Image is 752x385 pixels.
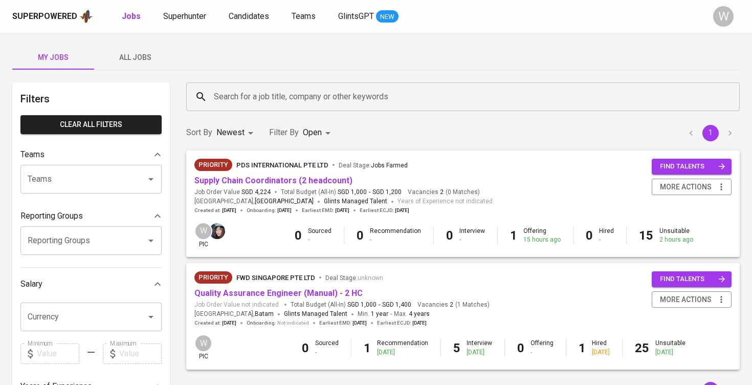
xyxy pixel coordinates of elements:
[247,207,292,214] span: Onboarding :
[635,341,649,355] b: 25
[409,310,430,317] span: 4 years
[295,228,302,243] b: 0
[20,278,42,290] p: Salary
[229,10,271,23] a: Candidates
[339,162,408,169] span: Deal Stage :
[459,236,485,244] div: -
[358,310,388,317] span: Min.
[702,125,719,141] button: page 1
[209,223,225,239] img: diazagista@glints.com
[338,10,399,23] a: GlintsGPT NEW
[364,341,371,355] b: 1
[467,348,492,357] div: [DATE]
[372,188,402,197] span: SGD 1,200
[194,176,352,185] a: Supply Chain Coordinators (2 headcount)
[390,309,392,319] span: -
[360,207,409,214] span: Earliest ECJD :
[530,348,554,357] div: -
[453,341,460,355] b: 5
[379,301,380,309] span: -
[681,125,740,141] nav: pagination navigation
[338,188,367,197] span: SGD 1,000
[448,301,453,309] span: 2
[308,227,331,244] div: Sourced
[12,9,93,24] a: Superpoweredapp logo
[308,236,331,244] div: -
[319,319,367,327] span: Earliest EMD :
[194,309,274,319] span: [GEOGRAPHIC_DATA] ,
[29,118,153,131] span: Clear All filters
[163,11,206,21] span: Superhunter
[20,206,162,226] div: Reporting Groups
[438,188,444,197] span: 2
[79,9,93,24] img: app logo
[325,274,383,282] span: Deal Stage :
[144,172,158,186] button: Open
[371,310,388,317] span: 1 year
[291,301,411,309] span: Total Budget (All-In)
[20,274,162,294] div: Salary
[713,6,734,27] div: W
[660,293,712,306] span: more actions
[377,348,428,357] div: [DATE]
[236,274,315,282] span: FWD Singapore Pte Ltd
[194,319,236,327] span: Created at :
[315,339,339,356] div: Sourced
[357,228,364,243] b: 0
[395,207,409,214] span: [DATE]
[586,228,593,243] b: 0
[281,188,402,197] span: Total Budget (All-In)
[194,301,280,309] span: Job Order Value not indicated.
[194,334,212,352] div: W
[194,207,236,214] span: Created at :
[194,222,212,249] div: pic
[269,126,299,139] p: Filter By
[222,207,236,214] span: [DATE]
[194,271,232,284] div: New Job received from Demand Team
[655,348,685,357] div: [DATE]
[194,222,212,240] div: W
[639,228,653,243] b: 15
[194,197,314,207] span: [GEOGRAPHIC_DATA] ,
[241,188,271,197] span: SGD 4,224
[216,126,245,139] p: Newest
[277,319,309,327] span: Not indicated
[660,181,712,194] span: more actions
[417,301,490,309] span: Vacancies ( 1 Matches )
[408,188,480,197] span: Vacancies ( 0 Matches )
[358,274,383,282] span: unknown
[517,341,524,355] b: 0
[247,319,309,327] span: Onboarding :
[255,309,274,319] span: Batam
[37,344,79,364] input: Value
[376,12,399,22] span: NEW
[659,236,693,244] div: 2 hours ago
[292,11,316,21] span: Teams
[347,301,377,309] span: SGD 1,000
[523,227,561,244] div: Offering
[20,144,162,165] div: Teams
[163,10,208,23] a: Superhunter
[303,123,334,142] div: Open
[394,310,430,317] span: Max.
[236,161,328,169] span: PDS International Pte Ltd
[119,344,162,364] input: Value
[222,319,236,327] span: [DATE]
[369,188,370,197] span: -
[652,179,732,196] button: more actions
[186,126,212,139] p: Sort By
[382,301,411,309] span: SGD 1,400
[302,207,349,214] span: Earliest EMD :
[324,198,387,205] span: Glints Managed Talent
[194,334,212,361] div: pic
[660,161,725,173] span: find talents
[397,197,494,207] span: Years of Experience not indicated.
[370,227,421,244] div: Recommendation
[315,348,339,357] div: -
[446,228,453,243] b: 0
[592,348,610,357] div: [DATE]
[20,210,83,222] p: Reporting Groups
[335,207,349,214] span: [DATE]
[100,51,170,64] span: All Jobs
[371,162,408,169] span: Jobs Farmed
